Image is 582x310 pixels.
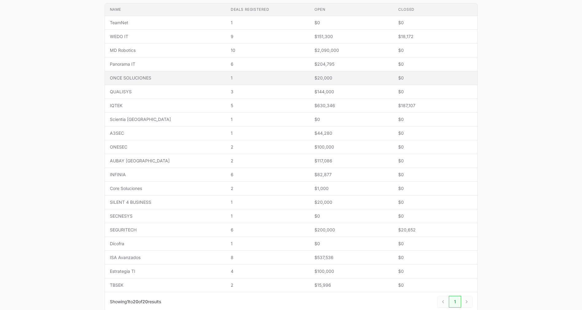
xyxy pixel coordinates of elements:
span: TBSEK [110,282,221,288]
span: SILENT 4 BUSINESS [110,199,221,205]
span: $0 [314,116,388,122]
span: $20,000 [314,199,388,205]
span: $204,795 [314,61,388,67]
p: Showing to of results [110,299,161,305]
span: 6 [231,172,305,178]
span: 1 [127,299,129,304]
span: $20,000 [314,75,388,81]
th: Closed [393,3,477,16]
span: $0 [314,241,388,247]
span: 1 [231,241,305,247]
th: Name [105,3,226,16]
span: $20,652 [398,227,472,233]
span: $0 [398,185,472,192]
span: SECNESYS [110,213,221,219]
span: $0 [398,158,472,164]
span: $82,877 [314,172,388,178]
span: $0 [398,20,472,26]
span: $630,346 [314,103,388,109]
a: 1 [449,296,461,308]
span: Estrategia TI [110,268,221,274]
span: ONESEC [110,144,221,150]
span: $1,000 [314,185,388,192]
span: 8 [231,254,305,261]
span: $0 [398,144,472,150]
span: 2 [231,185,305,192]
span: AUBAY [GEOGRAPHIC_DATA] [110,158,221,164]
span: 20 [133,299,138,304]
span: $100,000 [314,144,388,150]
span: 9 [231,33,305,40]
span: $200,000 [314,227,388,233]
span: $0 [398,282,472,288]
span: $0 [398,268,472,274]
span: $0 [314,213,388,219]
span: 5 [231,103,305,109]
span: TeamNet [110,20,221,26]
span: $0 [398,172,472,178]
span: 1 [231,213,305,219]
span: 1 [231,20,305,26]
span: $0 [398,241,472,247]
span: $537,536 [314,254,388,261]
span: 2 [231,282,305,288]
span: QUALISYS [110,89,221,95]
span: $0 [398,47,472,53]
span: 1 [231,130,305,136]
th: Deals registered [226,3,310,16]
span: $15,996 [314,282,388,288]
span: ONCE SOLUCIONES [110,75,221,81]
span: $0 [398,130,472,136]
span: SEGURITECH [110,227,221,233]
span: $100,000 [314,268,388,274]
span: ISA Avanzados [110,254,221,261]
span: $0 [398,213,472,219]
span: MD Robotics [110,47,221,53]
span: 6 [231,227,305,233]
span: Core Soluciones [110,185,221,192]
span: $144,000 [314,89,388,95]
span: 1 [231,75,305,81]
span: $0 [314,20,388,26]
span: Panorama IT [110,61,221,67]
span: $0 [398,254,472,261]
th: Open [310,3,393,16]
span: $0 [398,199,472,205]
span: 10 [231,47,305,53]
span: IQTEK [110,103,221,109]
span: $0 [398,116,472,122]
span: 1 [231,116,305,122]
span: 6 [231,61,305,67]
span: WEDO IT [110,33,221,40]
span: $0 [398,75,472,81]
span: $187,107 [398,103,472,109]
span: A3SEC [110,130,221,136]
span: $2,090,000 [314,47,388,53]
span: $18,172 [398,33,472,40]
span: 1 [231,199,305,205]
span: 2 [231,144,305,150]
span: $0 [398,89,472,95]
span: INFINIA [110,172,221,178]
span: 4 [231,268,305,274]
span: Dicofra [110,241,221,247]
span: 20 [142,299,148,304]
span: $44,280 [314,130,388,136]
span: Scientia [GEOGRAPHIC_DATA] [110,116,221,122]
span: 2 [231,158,305,164]
span: $117,086 [314,158,388,164]
span: 3 [231,89,305,95]
span: $0 [398,61,472,67]
span: $151,300 [314,33,388,40]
